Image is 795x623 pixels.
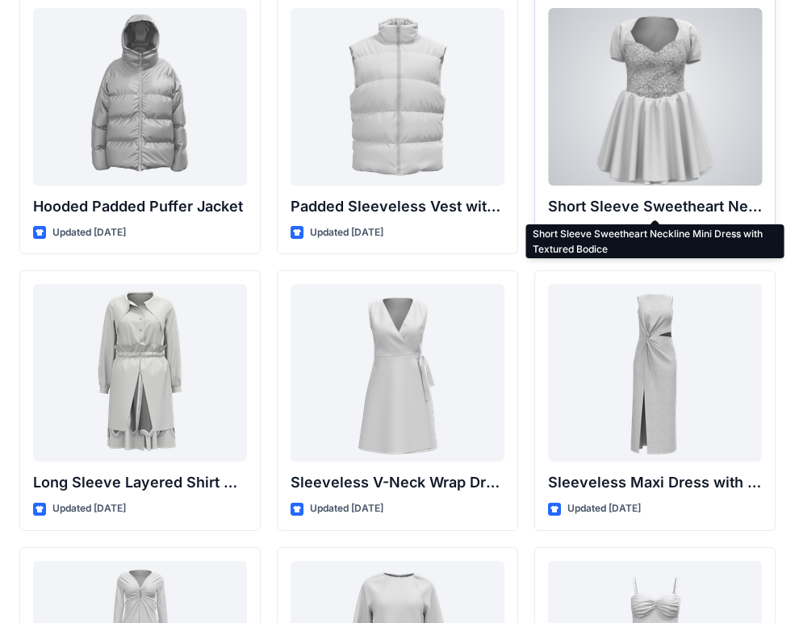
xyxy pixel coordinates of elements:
[291,195,504,218] p: Padded Sleeveless Vest with Stand Collar
[33,471,247,494] p: Long Sleeve Layered Shirt Dress with Drawstring Waist
[33,195,247,218] p: Hooded Padded Puffer Jacket
[310,224,383,241] p: Updated [DATE]
[52,500,126,517] p: Updated [DATE]
[33,284,247,462] a: Long Sleeve Layered Shirt Dress with Drawstring Waist
[291,471,504,494] p: Sleeveless V-Neck Wrap Dress
[52,224,126,241] p: Updated [DATE]
[291,284,504,462] a: Sleeveless V-Neck Wrap Dress
[33,8,247,186] a: Hooded Padded Puffer Jacket
[567,500,641,517] p: Updated [DATE]
[310,500,383,517] p: Updated [DATE]
[548,284,762,462] a: Sleeveless Maxi Dress with Twist Detail and Slit
[548,471,762,494] p: Sleeveless Maxi Dress with Twist Detail and Slit
[548,8,762,186] a: Short Sleeve Sweetheart Neckline Mini Dress with Textured Bodice
[291,8,504,186] a: Padded Sleeveless Vest with Stand Collar
[548,195,762,218] p: Short Sleeve Sweetheart Neckline Mini Dress with Textured Bodice
[567,224,641,241] p: Updated [DATE]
